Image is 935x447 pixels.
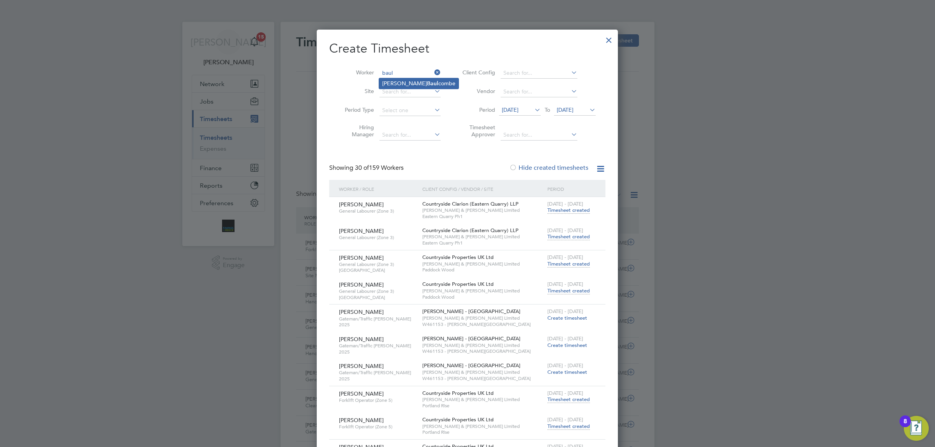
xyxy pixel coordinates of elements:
div: Period [545,180,598,198]
span: Countryside Properties UK Ltd [422,281,494,287]
span: [PERSON_NAME] [339,227,384,234]
span: [DATE] - [DATE] [547,227,583,234]
span: [PERSON_NAME] - [GEOGRAPHIC_DATA] [422,308,520,315]
input: Search for... [501,68,577,79]
span: To [542,105,552,115]
span: [DATE] [502,106,519,113]
span: [PERSON_NAME] [339,201,384,208]
span: Timesheet created [547,260,590,267]
input: Search for... [379,68,441,79]
span: [DATE] - [DATE] [547,362,583,369]
span: [DATE] [557,106,573,113]
span: Paddock Wood [422,267,543,273]
span: Create timesheet [547,342,587,348]
span: Countryside Clarion (Eastern Quarry) LLP [422,227,519,234]
input: Search for... [379,130,441,141]
label: Hide created timesheets [509,164,588,172]
span: General Labourer (Zone 3) [GEOGRAPHIC_DATA] [339,261,416,273]
div: Client Config / Vendor / Site [420,180,545,198]
span: [PERSON_NAME] & [PERSON_NAME] Limited [422,207,543,213]
span: 30 of [355,164,369,172]
label: Period [460,106,495,113]
span: [PERSON_NAME] - [GEOGRAPHIC_DATA] [422,335,520,342]
span: [DATE] - [DATE] [547,254,583,260]
div: 8 [903,421,907,431]
h2: Create Timesheet [329,40,605,57]
span: [DATE] - [DATE] [547,308,583,315]
span: Gateman/Traffic [PERSON_NAME] 2025 [339,343,416,355]
span: Portland Rise [422,429,543,435]
span: [PERSON_NAME] & [PERSON_NAME] Limited [422,261,543,267]
span: [PERSON_NAME] - [GEOGRAPHIC_DATA] [422,362,520,369]
span: [PERSON_NAME] & [PERSON_NAME] Limited [422,369,543,375]
span: 159 Workers [355,164,404,172]
span: Countryside Clarion (Eastern Quarry) LLP [422,201,519,207]
label: Period Type [339,106,374,113]
button: Open Resource Center, 8 new notifications [904,416,929,441]
label: Hiring Manager [339,124,374,138]
div: Showing [329,164,405,172]
li: [PERSON_NAME] combe [379,78,459,89]
input: Search for... [501,86,577,97]
span: [DATE] - [DATE] [547,281,583,287]
span: Timesheet created [547,233,590,240]
span: Countryside Properties UK Ltd [422,390,494,396]
span: [PERSON_NAME] & [PERSON_NAME] Limited [422,342,543,348]
span: [PERSON_NAME] [339,308,384,315]
b: Baul [427,80,438,87]
label: Worker [339,69,374,76]
label: Vendor [460,88,495,95]
span: Portland Rise [422,403,543,409]
span: Gateman/Traffic [PERSON_NAME] 2025 [339,370,416,382]
span: [PERSON_NAME] [339,417,384,424]
input: Select one [379,105,441,116]
span: Timesheet created [547,287,590,294]
span: Eastern Quarry Ph1 [422,240,543,246]
span: [PERSON_NAME] [339,336,384,343]
label: Site [339,88,374,95]
span: [PERSON_NAME] [339,281,384,288]
span: Forklift Operator (Zone 5) [339,424,416,430]
span: Gateman/Traffic [PERSON_NAME] 2025 [339,316,416,328]
span: [DATE] - [DATE] [547,335,583,342]
span: [PERSON_NAME] & [PERSON_NAME] Limited [422,423,543,429]
span: Paddock Wood [422,294,543,300]
span: W461153 - [PERSON_NAME][GEOGRAPHIC_DATA] [422,375,543,382]
span: Countryside Properties UK Ltd [422,416,494,423]
label: Timesheet Approver [460,124,495,138]
span: Eastern Quarry Ph1 [422,213,543,220]
span: Create timesheet [547,315,587,321]
span: Countryside Properties UK Ltd [422,254,494,260]
span: [DATE] - [DATE] [547,416,583,423]
span: [PERSON_NAME] [339,254,384,261]
span: General Labourer (Zone 3) [GEOGRAPHIC_DATA] [339,288,416,300]
span: [PERSON_NAME] [339,363,384,370]
span: [PERSON_NAME] & [PERSON_NAME] Limited [422,396,543,403]
label: Client Config [460,69,495,76]
span: Timesheet created [547,207,590,214]
span: Timesheet created [547,396,590,403]
span: [DATE] - [DATE] [547,390,583,396]
input: Search for... [379,86,441,97]
span: General Labourer (Zone 3) [339,208,416,214]
span: [PERSON_NAME] & [PERSON_NAME] Limited [422,288,543,294]
span: [PERSON_NAME] & [PERSON_NAME] Limited [422,234,543,240]
div: Worker / Role [337,180,420,198]
span: Create timesheet [547,369,587,375]
span: Forklift Operator (Zone 5) [339,397,416,403]
span: Timesheet created [547,423,590,430]
span: W461153 - [PERSON_NAME][GEOGRAPHIC_DATA] [422,321,543,327]
span: General Labourer (Zone 3) [339,234,416,241]
span: [DATE] - [DATE] [547,201,583,207]
span: W461153 - [PERSON_NAME][GEOGRAPHIC_DATA] [422,348,543,354]
span: [PERSON_NAME] & [PERSON_NAME] Limited [422,315,543,321]
input: Search for... [501,130,577,141]
span: [PERSON_NAME] [339,390,384,397]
